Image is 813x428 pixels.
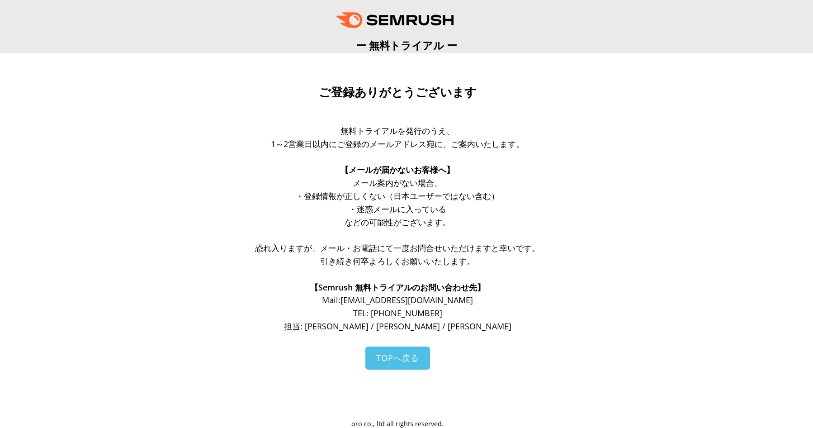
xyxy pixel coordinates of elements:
[349,204,446,214] span: ・迷惑メールに入っている
[296,190,499,201] span: ・登録情報が正しくない（日本ユーザーではない含む）
[376,352,419,363] span: TOPへ戻る
[345,217,450,228] span: などの可能性がございます。
[340,164,454,175] span: 【メールが届かないお客様へ】
[310,282,485,293] span: 【Semrush 無料トライアルのお問い合わせ先】
[356,38,457,52] span: ー 無料トライアル ー
[255,243,540,253] span: 恐れ入りますが、メール・お電話にて一度お問合せいただけますと幸いです。
[320,256,475,266] span: 引き続き何卒よろしくお願いいたします。
[351,419,444,428] span: oro co., ltd all rights reserved.
[353,308,442,319] span: TEL: [PHONE_NUMBER]
[353,177,442,188] span: メール案内がない場合、
[284,321,511,332] span: 担当: [PERSON_NAME] / [PERSON_NAME] / [PERSON_NAME]
[322,295,473,305] span: Mail: [EMAIL_ADDRESS][DOMAIN_NAME]
[271,138,524,149] span: 1～2営業日以内にご登録のメールアドレス宛に、ご案内いたします。
[319,86,477,99] span: ご登録ありがとうございます
[365,347,430,370] a: TOPへ戻る
[340,125,454,136] span: 無料トライアルを発行のうえ、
